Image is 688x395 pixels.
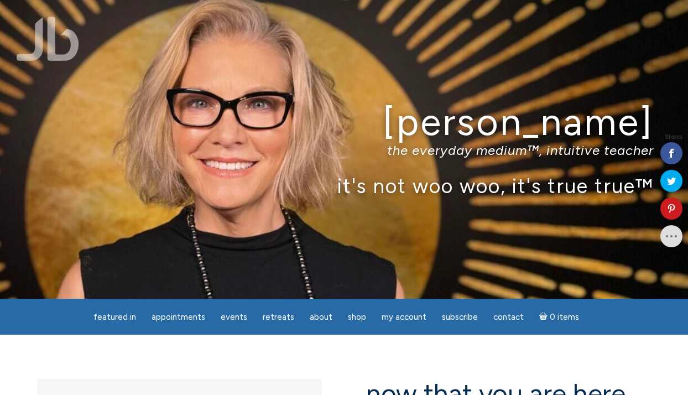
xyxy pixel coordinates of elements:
a: Shop [341,306,373,328]
a: Subscribe [435,306,484,328]
span: Events [221,312,247,322]
span: 0 items [550,313,579,321]
a: Appointments [145,306,212,328]
span: featured in [93,312,136,322]
p: it's not woo woo, it's true true™ [34,174,654,197]
span: Contact [493,312,524,322]
a: featured in [87,306,143,328]
img: Jamie Butler. The Everyday Medium [17,17,79,61]
span: About [310,312,332,322]
i: Cart [539,312,550,322]
span: Shares [665,134,682,140]
a: Cart0 items [533,305,586,328]
span: My Account [382,312,426,322]
span: Subscribe [442,312,478,322]
span: Retreats [263,312,294,322]
a: My Account [375,306,433,328]
a: Contact [487,306,530,328]
a: Retreats [256,306,301,328]
a: About [303,306,339,328]
h1: [PERSON_NAME] [34,101,654,143]
span: Shop [348,312,366,322]
p: the everyday medium™, intuitive teacher [34,142,654,158]
a: Events [214,306,254,328]
span: Appointments [152,312,205,322]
